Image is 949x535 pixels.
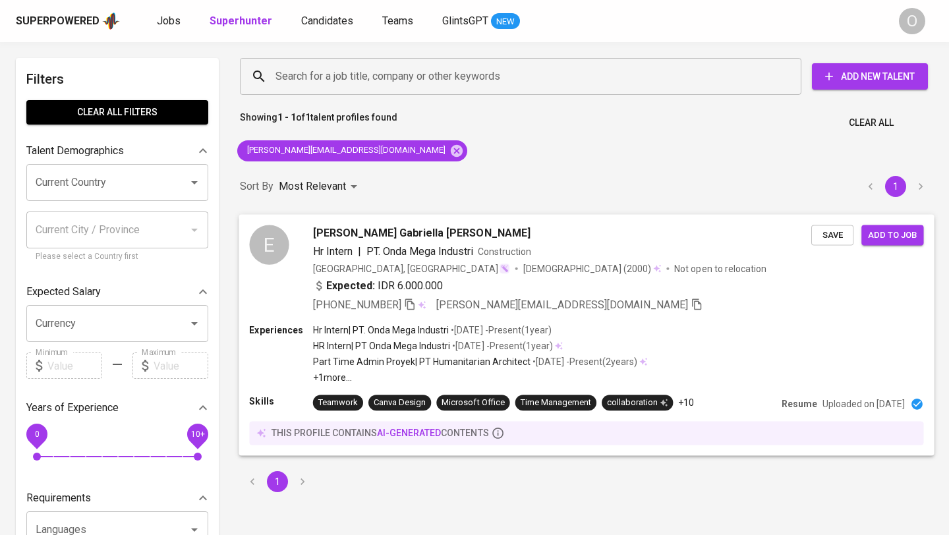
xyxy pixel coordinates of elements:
[861,225,923,245] button: Add to job
[442,14,488,27] span: GlintsGPT
[26,490,91,506] p: Requirements
[157,14,181,27] span: Jobs
[185,314,204,333] button: Open
[450,339,552,352] p: • [DATE] - Present ( 1 year )
[185,173,204,192] button: Open
[313,244,353,257] span: Hr Intern
[521,397,591,409] div: Time Management
[382,13,416,30] a: Teams
[782,397,817,410] p: Resume
[26,69,208,90] h6: Filters
[240,111,397,135] p: Showing of talent profiles found
[822,69,917,85] span: Add New Talent
[26,143,124,159] p: Talent Demographics
[26,485,208,511] div: Requirements
[26,395,208,421] div: Years of Experience
[523,262,662,275] div: (2000)
[36,250,199,264] p: Please select a Country first
[313,225,531,240] span: [PERSON_NAME] Gabriella [PERSON_NAME]
[358,243,361,259] span: |
[47,352,102,379] input: Value
[313,323,449,336] p: Hr Intern | PT. Onda Mega Industri
[267,471,288,492] button: page 1
[818,227,847,242] span: Save
[436,298,688,310] span: [PERSON_NAME][EMAIL_ADDRESS][DOMAIN_NAME]
[240,179,273,194] p: Sort By
[157,13,183,30] a: Jobs
[313,355,531,368] p: Part Time Admin Proyek | PT Humanitarian Architect
[366,244,473,257] span: PT. Onda Mega Industri
[237,144,453,157] span: [PERSON_NAME][EMAIL_ADDRESS][DOMAIN_NAME]
[844,111,899,135] button: Clear All
[154,352,208,379] input: Value
[374,397,426,409] div: Canva Design
[37,104,198,121] span: Clear All filters
[678,396,694,409] p: +10
[858,176,933,197] nav: pagination navigation
[240,471,315,492] nav: pagination navigation
[811,225,853,245] button: Save
[313,262,510,275] div: [GEOGRAPHIC_DATA], [GEOGRAPHIC_DATA]
[382,14,413,27] span: Teams
[313,371,648,384] p: +1 more ...
[34,430,39,439] span: 0
[279,179,346,194] p: Most Relevant
[313,298,401,310] span: [PHONE_NUMBER]
[26,138,208,164] div: Talent Demographics
[26,400,119,416] p: Years of Experience
[272,426,489,439] p: this profile contains contents
[674,262,766,275] p: Not open to relocation
[279,175,362,199] div: Most Relevant
[523,262,623,275] span: [DEMOGRAPHIC_DATA]
[478,246,531,256] span: Construction
[305,112,310,123] b: 1
[16,11,120,31] a: Superpoweredapp logo
[210,13,275,30] a: Superhunter
[812,63,928,90] button: Add New Talent
[210,14,272,27] b: Superhunter
[102,11,120,31] img: app logo
[899,8,925,34] div: O
[249,323,312,336] p: Experiences
[885,176,906,197] button: page 1
[377,428,441,438] span: AI-generated
[313,277,444,293] div: IDR 6.000.000
[237,140,467,161] div: [PERSON_NAME][EMAIL_ADDRESS][DOMAIN_NAME]
[500,263,510,273] img: magic_wand.svg
[26,284,101,300] p: Expected Salary
[442,397,504,409] div: Microsoft Office
[249,395,312,408] p: Skills
[277,112,296,123] b: 1 - 1
[491,15,520,28] span: NEW
[442,13,520,30] a: GlintsGPT NEW
[531,355,637,368] p: • [DATE] - Present ( 2 years )
[449,323,551,336] p: • [DATE] - Present ( 1 year )
[190,430,204,439] span: 10+
[249,225,289,264] div: E
[301,13,356,30] a: Candidates
[301,14,353,27] span: Candidates
[318,397,358,409] div: Teamwork
[326,277,375,293] b: Expected:
[607,397,668,409] div: collaboration
[240,215,933,455] a: E[PERSON_NAME] Gabriella [PERSON_NAME]Hr Intern|PT. Onda Mega IndustriConstruction[GEOGRAPHIC_DAT...
[849,115,894,131] span: Clear All
[16,14,100,29] div: Superpowered
[26,279,208,305] div: Expected Salary
[26,100,208,125] button: Clear All filters
[822,397,905,410] p: Uploaded on [DATE]
[313,339,451,352] p: HR Intern | PT Onda Mega Industri
[868,227,917,242] span: Add to job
